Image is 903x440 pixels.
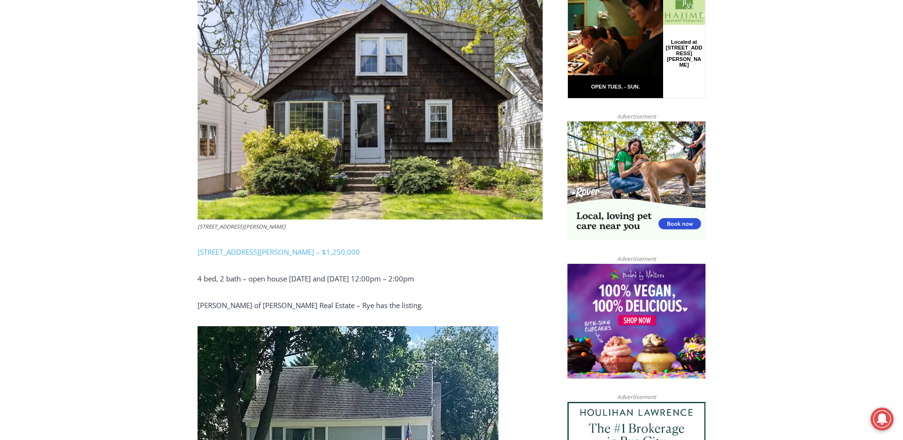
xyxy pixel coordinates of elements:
span: Advertisement [607,254,665,263]
span: Intern @ [DOMAIN_NAME] [249,95,441,116]
a: Intern @ [DOMAIN_NAME] [229,92,461,119]
figcaption: [STREET_ADDRESS][PERSON_NAME] [198,222,543,231]
p: [PERSON_NAME] of [PERSON_NAME] Real Estate – Rye has the listing. [198,300,543,311]
span: Advertisement [607,392,665,401]
span: Advertisement [607,112,665,121]
div: Located at [STREET_ADDRESS][PERSON_NAME] [98,60,135,114]
a: Open Tues. - Sun. [PHONE_NUMBER] [0,96,96,119]
p: 4 bed, 2 bath – open house [DATE] and [DATE] 12:00pm – 2:00pm [198,273,543,284]
span: Open Tues. - Sun. [PHONE_NUMBER] [3,98,93,134]
img: Baked by Melissa [567,264,705,379]
div: "I learned about the history of a place I’d honestly never considered even as a resident of [GEOG... [240,0,450,92]
a: [STREET_ADDRESS][PERSON_NAME] – $1,250,000 [198,247,360,257]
